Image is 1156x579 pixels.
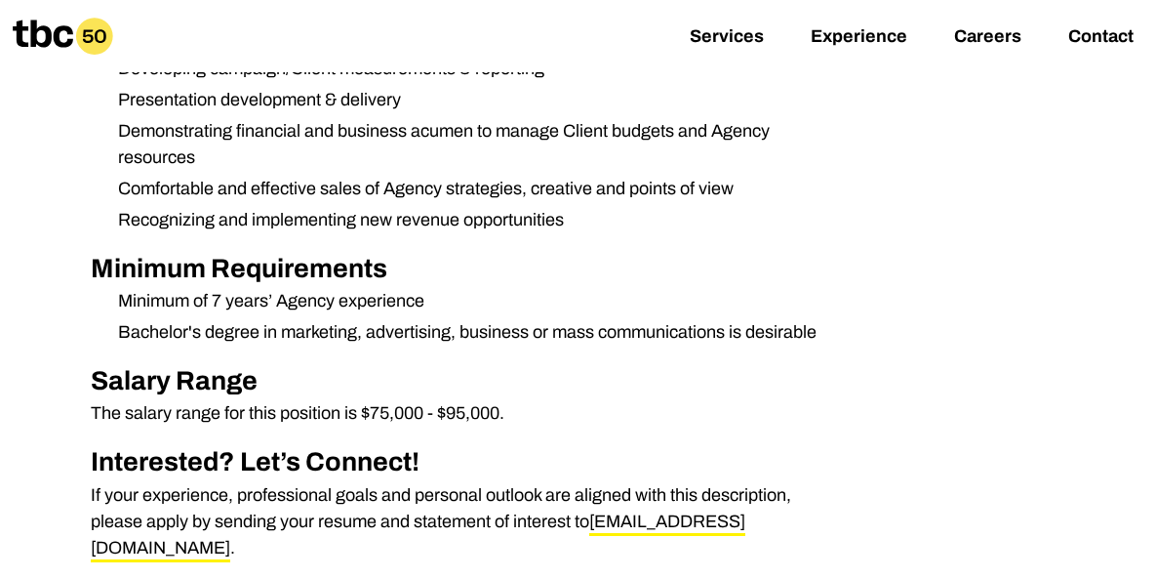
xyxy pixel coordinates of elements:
[102,207,839,233] li: Recognizing and implementing new revenue opportunities
[91,442,840,482] h2: Interested? Let’s Connect!
[102,118,839,171] li: Demonstrating financial and business acumen to manage Client budgets and Agency resources
[102,87,839,113] li: Presentation development & delivery
[690,26,764,50] a: Services
[91,249,840,289] h2: Minimum Requirements
[102,288,839,314] li: Minimum of 7 years’ Agency experience
[91,361,840,401] h2: Salary Range
[1068,26,1134,50] a: Contact
[102,176,839,202] li: Comfortable and effective sales of Agency strategies, creative and points of view
[811,26,907,50] a: Experience
[91,482,840,561] p: If your experience, professional goals and personal outlook are aligned with this description, pl...
[91,400,840,427] p: The salary range for this position is $75,000 - $95,000.
[954,26,1021,50] a: Careers
[102,319,839,346] li: Bachelor's degree in marketing, advertising, business or mass communications is desirable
